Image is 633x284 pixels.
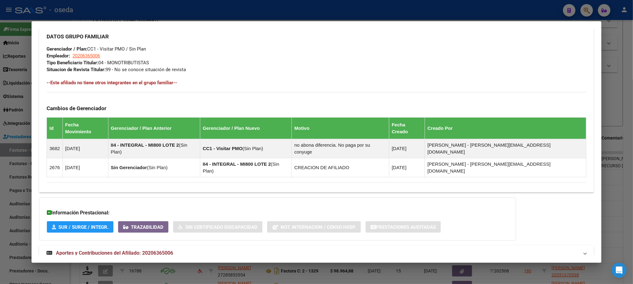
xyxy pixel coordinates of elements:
span: Sin Plan [111,142,187,154]
span: 99 - No se conoce situación de revista [47,67,186,72]
button: Not. Internacion / Censo Hosp. [267,221,361,233]
strong: Gerenciador / Plan: [47,46,87,52]
td: ( ) [200,139,292,158]
h3: Información Prestacional: [47,209,508,217]
h3: Cambios de Gerenciador [47,105,586,112]
td: CREACION DE AFILIADO [292,158,389,177]
td: [PERSON_NAME] - [PERSON_NAME][EMAIL_ADDRESS][DOMAIN_NAME] [425,139,586,158]
span: Prestaciones Auditadas [376,224,436,230]
strong: Empleador: [47,53,70,59]
td: [PERSON_NAME] - [PERSON_NAME][EMAIL_ADDRESS][DOMAIN_NAME] [425,158,586,177]
td: ( ) [108,158,200,177]
strong: II4 - INTEGRAL - MI800 LOTE 2 [203,161,271,167]
span: Sin Plan [149,165,166,170]
span: CC1 - Visitar PMO / Sin Plan [47,46,146,52]
td: ( ) [108,139,200,158]
span: 04 - MONOTRIBUTISTAS [47,60,149,66]
th: Motivo [292,117,389,139]
td: ( ) [200,158,292,177]
span: Sin Plan [203,161,279,174]
button: Prestaciones Auditadas [366,221,441,233]
span: Not. Internacion / Censo Hosp. [281,224,356,230]
td: [DATE] [62,158,108,177]
h3: DATOS GRUPO FAMILIAR [47,33,586,40]
td: no abona diferencia. No paga por su conyuge [292,139,389,158]
div: Open Intercom Messenger [612,263,627,278]
button: SUR / SURGE / INTEGR. [47,221,113,233]
span: Aportes y Contribuciones del Afiliado: 20206365006 [56,250,173,256]
strong: Situacion de Revista Titular: [47,67,106,72]
strong: Tipo Beneficiario Titular: [47,60,98,66]
strong: CC1 - Visitar PMO [203,146,242,151]
button: Trazabilidad [118,221,168,233]
td: 2676 [47,158,62,177]
span: Trazabilidad [131,224,163,230]
strong: II4 - INTEGRAL - MI800 LOTE 2 [111,142,179,148]
th: Id [47,117,62,139]
span: 20206365006 [72,53,100,59]
span: SUR / SURGE / INTEGR. [58,224,108,230]
mat-expansion-panel-header: Aportes y Contribuciones del Afiliado: 20206365006 [39,246,594,261]
th: Fecha Movimiento [62,117,108,139]
td: [DATE] [389,158,425,177]
th: Creado Por [425,117,586,139]
th: Gerenciador / Plan Nuevo [200,117,292,139]
span: Sin Plan [244,146,262,151]
span: Sin Certificado Discapacidad [185,224,257,230]
button: Sin Certificado Discapacidad [173,221,262,233]
td: [DATE] [62,139,108,158]
th: Gerenciador / Plan Anterior [108,117,200,139]
td: [DATE] [389,139,425,158]
th: Fecha Creado [389,117,425,139]
td: 3682 [47,139,62,158]
h4: --Este afiliado no tiene otros integrantes en el grupo familiar-- [47,79,586,86]
strong: Sin Gerenciador [111,165,147,170]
